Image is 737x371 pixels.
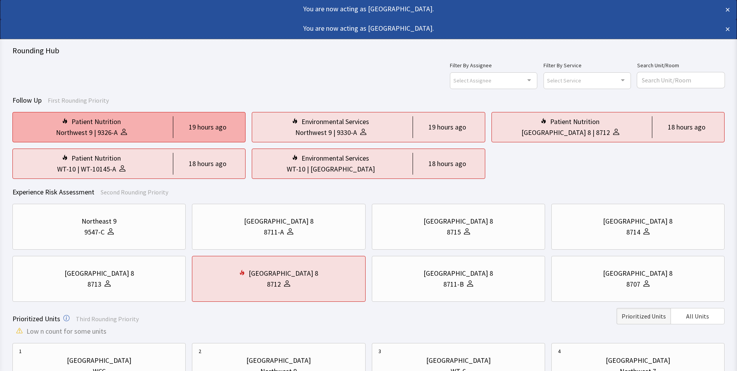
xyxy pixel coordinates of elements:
button: × [725,23,730,35]
div: 2 [199,347,201,355]
div: [GEOGRAPHIC_DATA] 8 [244,216,314,227]
div: 18 hours ago [429,158,466,169]
div: [GEOGRAPHIC_DATA] 8 [521,127,591,138]
div: 3 [378,347,381,355]
div: | [305,164,310,175]
div: Patient Nutrition [550,116,599,127]
div: 8711-A [264,227,284,238]
div: | [591,127,596,138]
div: [GEOGRAPHIC_DATA] [246,355,311,366]
div: Rounding Hub [12,45,725,56]
label: Filter By Service [544,61,631,70]
label: Filter By Assignee [450,61,537,70]
div: 1 [19,347,22,355]
div: [GEOGRAPHIC_DATA] [67,355,131,366]
span: Low n count for some units [26,326,106,337]
div: Northeast 9 [82,216,117,227]
div: 8712 [596,127,610,138]
div: WT-10 [287,164,305,175]
div: 8711-B [443,279,464,290]
div: 9547-C [84,227,105,238]
button: Prioritized Units [617,308,671,324]
span: Second Rounding Priority [101,188,168,196]
div: [GEOGRAPHIC_DATA] 8 [423,216,493,227]
span: Select Assignee [453,76,491,85]
span: Prioritized Units [12,314,60,323]
div: 8715 [447,227,461,238]
div: 19 hours ago [189,122,227,133]
span: All Units [686,311,709,321]
input: Search Unit/Room [637,72,725,88]
div: 9326-A [98,127,118,138]
div: [GEOGRAPHIC_DATA] 8 [249,268,318,279]
div: Northwest 9 [295,127,332,138]
div: [GEOGRAPHIC_DATA] [606,355,670,366]
span: Third Rounding Priority [76,315,139,323]
div: 8713 [87,279,101,290]
div: 8714 [626,227,640,238]
div: 8707 [626,279,640,290]
div: 18 hours ago [668,122,706,133]
div: Environmental Services [301,153,369,164]
div: 9330-A [337,127,357,138]
div: Patient Nutrition [71,116,121,127]
div: 19 hours ago [429,122,466,133]
button: × [725,3,730,16]
span: First Rounding Priority [48,96,109,104]
div: Follow Up [12,95,725,106]
span: Select Service [547,76,581,85]
div: [GEOGRAPHIC_DATA] [310,164,375,175]
div: WT-10145-A [81,164,116,175]
div: [GEOGRAPHIC_DATA] 8 [603,216,673,227]
div: 4 [558,347,561,355]
span: Prioritized Units [622,311,666,321]
label: Search Unit/Room [637,61,725,70]
div: Northwest 9 [56,127,92,138]
div: Environmental Services [301,116,369,127]
div: You are now acting as [GEOGRAPHIC_DATA]. [7,3,658,14]
div: Patient Nutrition [71,153,121,164]
div: WT-10 [57,164,76,175]
div: [GEOGRAPHIC_DATA] [426,355,491,366]
div: Experience Risk Assessment [12,187,725,198]
div: You are now acting as [GEOGRAPHIC_DATA]. [7,23,658,34]
div: 18 hours ago [189,158,227,169]
div: [GEOGRAPHIC_DATA] 8 [423,268,493,279]
div: | [332,127,337,138]
div: | [76,164,81,175]
div: | [92,127,98,138]
div: [GEOGRAPHIC_DATA] 8 [64,268,134,279]
button: All Units [671,308,725,324]
div: [GEOGRAPHIC_DATA] 8 [603,268,673,279]
div: 8712 [267,279,281,290]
